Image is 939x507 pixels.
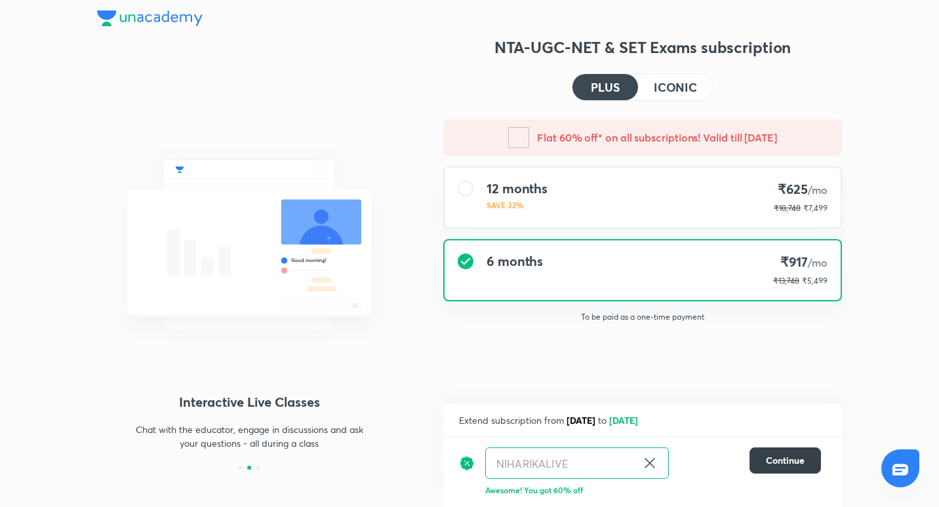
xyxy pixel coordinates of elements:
img: discount [459,447,475,479]
p: ₹13,748 [773,275,799,287]
h4: ICONIC [654,81,697,93]
span: Continue [766,454,805,467]
span: /mo [808,183,828,197]
p: SAVE 32% [487,199,548,211]
p: Awesome! You got 60% off [485,484,821,496]
button: PLUS [572,74,638,100]
input: Have a referral code? [486,448,637,479]
h5: Flat 60% off* on all subscriptions! Valid till [DATE] [537,130,777,145]
span: [DATE] [609,414,638,426]
img: chat_with_educator_6cb3c64761.svg [97,131,401,359]
button: ICONIC [638,74,713,100]
h4: 12 months [487,181,548,197]
p: ₹18,748 [774,202,801,214]
h4: PLUS [591,81,620,93]
span: [DATE] [567,414,595,426]
h3: NTA-UGC-NET & SET Exams subscription [443,37,842,58]
button: Continue [749,447,821,474]
span: /mo [808,255,828,269]
p: To be paid as a one-time payment [433,312,852,322]
img: Company Logo [97,10,203,26]
span: ₹7,499 [803,203,828,213]
h4: 6 months [487,254,543,269]
p: Chat with the educator, engage in discussions and ask your questions - all during a class [135,423,363,450]
h4: ₹917 [773,254,828,271]
h4: Interactive Live Classes [97,392,401,412]
span: Extend subscription from to [459,414,641,426]
h4: ₹625 [774,181,828,198]
img: - [508,127,529,148]
span: ₹5,499 [802,276,828,286]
